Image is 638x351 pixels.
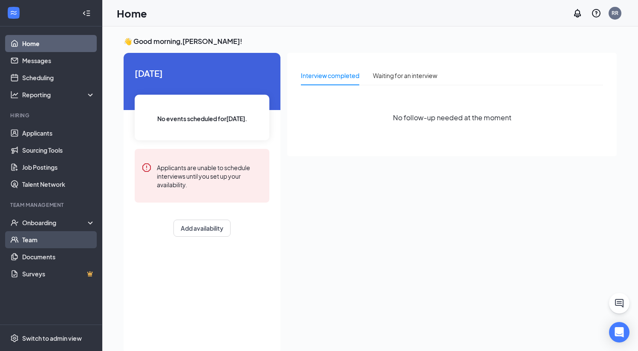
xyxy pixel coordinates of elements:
[124,37,617,46] h3: 👋 Good morning, [PERSON_NAME] !
[157,114,247,123] span: No events scheduled for [DATE] .
[157,162,263,189] div: Applicants are unable to schedule interviews until you set up your availability.
[10,334,19,342] svg: Settings
[10,90,19,99] svg: Analysis
[591,8,601,18] svg: QuestionInfo
[22,334,82,342] div: Switch to admin view
[82,9,91,17] svg: Collapse
[22,218,88,227] div: Onboarding
[22,52,95,69] a: Messages
[301,71,359,80] div: Interview completed
[373,71,437,80] div: Waiting for an interview
[173,220,231,237] button: Add availability
[22,142,95,159] a: Sourcing Tools
[609,293,629,313] button: ChatActive
[612,9,618,17] div: RR
[22,35,95,52] a: Home
[10,201,93,209] div: Team Management
[22,90,95,99] div: Reporting
[22,159,95,176] a: Job Postings
[117,6,147,20] h1: Home
[22,231,95,248] a: Team
[22,265,95,282] a: SurveysCrown
[22,125,95,142] a: Applicants
[10,112,93,119] div: Hiring
[393,112,511,123] span: No follow-up needed at the moment
[609,322,629,342] div: Open Intercom Messenger
[135,67,269,80] span: [DATE]
[22,176,95,193] a: Talent Network
[572,8,583,18] svg: Notifications
[22,248,95,265] a: Documents
[10,218,19,227] svg: UserCheck
[9,9,18,17] svg: WorkstreamLogo
[141,162,152,173] svg: Error
[22,69,95,86] a: Scheduling
[614,298,624,308] svg: ChatActive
